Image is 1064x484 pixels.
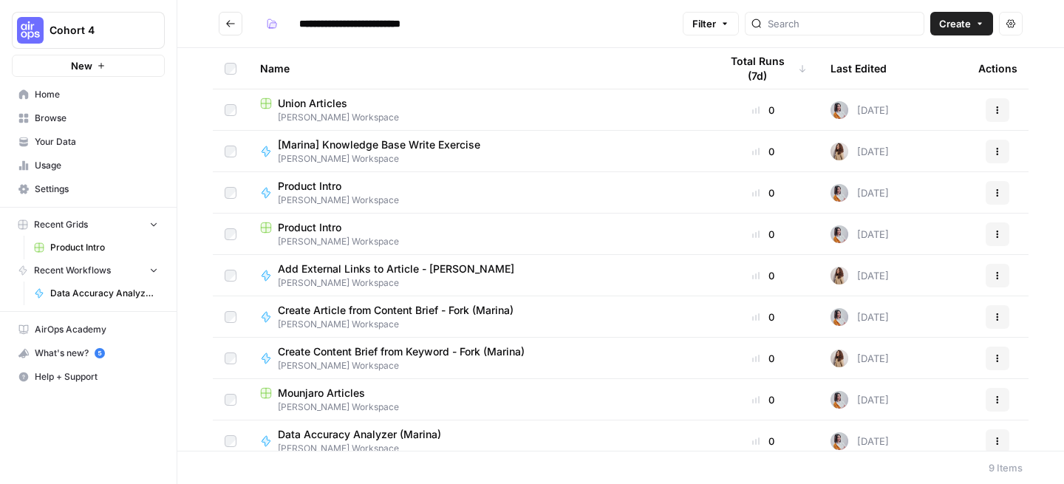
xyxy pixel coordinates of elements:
[35,88,158,101] span: Home
[35,370,158,384] span: Help + Support
[989,460,1023,475] div: 9 Items
[831,391,889,409] div: [DATE]
[278,386,365,401] span: Mounjaro Articles
[27,236,165,259] a: Product Intro
[831,184,848,202] img: wqouze03vak4o7r0iykpfqww9cw8
[12,130,165,154] a: Your Data
[930,12,993,35] button: Create
[260,220,696,248] a: Product Intro[PERSON_NAME] Workspace
[34,264,111,277] span: Recent Workflows
[260,96,696,124] a: Union Articles[PERSON_NAME] Workspace
[12,12,165,49] button: Workspace: Cohort 4
[35,159,158,172] span: Usage
[12,341,165,365] button: What's new? 5
[720,227,807,242] div: 0
[12,177,165,201] a: Settings
[720,392,807,407] div: 0
[278,179,387,194] span: Product Intro
[831,308,848,326] img: wqouze03vak4o7r0iykpfqww9cw8
[720,144,807,159] div: 0
[831,267,889,284] div: [DATE]
[978,48,1017,89] div: Actions
[683,12,739,35] button: Filter
[278,359,536,372] span: [PERSON_NAME] Workspace
[831,184,889,202] div: [DATE]
[831,308,889,326] div: [DATE]
[35,135,158,149] span: Your Data
[278,152,492,166] span: [PERSON_NAME] Workspace
[768,16,918,31] input: Search
[831,350,889,367] div: [DATE]
[278,262,514,276] span: Add External Links to Article - [PERSON_NAME]
[13,342,164,364] div: What's new?
[260,179,696,207] a: Product Intro[PERSON_NAME] Workspace
[831,143,889,160] div: [DATE]
[831,432,889,450] div: [DATE]
[260,111,696,124] span: [PERSON_NAME] Workspace
[12,55,165,77] button: New
[12,83,165,106] a: Home
[17,17,44,44] img: Cohort 4 Logo
[692,16,716,31] span: Filter
[278,276,526,290] span: [PERSON_NAME] Workspace
[260,344,696,372] a: Create Content Brief from Keyword - Fork (Marina)[PERSON_NAME] Workspace
[50,287,158,300] span: Data Accuracy Analyzer (Marina)
[35,323,158,336] span: AirOps Academy
[12,318,165,341] a: AirOps Academy
[720,268,807,283] div: 0
[71,58,92,73] span: New
[831,391,848,409] img: wqouze03vak4o7r0iykpfqww9cw8
[12,214,165,236] button: Recent Grids
[939,16,971,31] span: Create
[831,350,848,367] img: hdn5jbszkrt6vet6vriv6f4mo6tn
[278,427,441,442] span: Data Accuracy Analyzer (Marina)
[50,23,139,38] span: Cohort 4
[278,442,453,455] span: [PERSON_NAME] Workspace
[260,262,696,290] a: Add External Links to Article - [PERSON_NAME][PERSON_NAME] Workspace
[278,137,480,152] span: [Marina] Knowledge Base Write Exercise
[278,344,525,359] span: Create Content Brief from Keyword - Fork (Marina)
[260,48,696,89] div: Name
[260,137,696,166] a: [Marina] Knowledge Base Write Exercise[PERSON_NAME] Workspace
[831,432,848,450] img: wqouze03vak4o7r0iykpfqww9cw8
[831,48,887,89] div: Last Edited
[35,183,158,196] span: Settings
[831,101,848,119] img: wqouze03vak4o7r0iykpfqww9cw8
[720,103,807,117] div: 0
[34,218,88,231] span: Recent Grids
[831,101,889,119] div: [DATE]
[27,282,165,305] a: Data Accuracy Analyzer (Marina)
[35,112,158,125] span: Browse
[831,225,889,243] div: [DATE]
[831,267,848,284] img: hdn5jbszkrt6vet6vriv6f4mo6tn
[260,427,696,455] a: Data Accuracy Analyzer (Marina)[PERSON_NAME] Workspace
[720,351,807,366] div: 0
[831,225,848,243] img: wqouze03vak4o7r0iykpfqww9cw8
[720,434,807,449] div: 0
[260,386,696,414] a: Mounjaro Articles[PERSON_NAME] Workspace
[720,48,807,89] div: Total Runs (7d)
[831,143,848,160] img: hdn5jbszkrt6vet6vriv6f4mo6tn
[278,96,347,111] span: Union Articles
[260,235,696,248] span: [PERSON_NAME] Workspace
[278,220,341,235] span: Product Intro
[12,154,165,177] a: Usage
[95,348,105,358] a: 5
[720,310,807,324] div: 0
[720,185,807,200] div: 0
[278,303,514,318] span: Create Article from Content Brief - Fork (Marina)
[219,12,242,35] button: Go back
[260,303,696,331] a: Create Article from Content Brief - Fork (Marina)[PERSON_NAME] Workspace
[98,350,101,357] text: 5
[12,106,165,130] a: Browse
[278,318,525,331] span: [PERSON_NAME] Workspace
[50,241,158,254] span: Product Intro
[12,259,165,282] button: Recent Workflows
[260,401,696,414] span: [PERSON_NAME] Workspace
[278,194,399,207] span: [PERSON_NAME] Workspace
[12,365,165,389] button: Help + Support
